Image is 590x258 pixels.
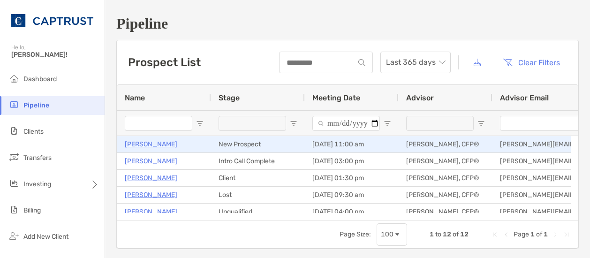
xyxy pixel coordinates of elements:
div: [DATE] 09:30 am [305,187,399,203]
button: Clear Filters [496,52,567,73]
img: transfers icon [8,152,20,163]
img: CAPTRUST Logo [11,4,93,38]
div: Last Page [563,231,570,238]
button: Open Filter Menu [196,120,204,127]
div: Lost [211,187,305,203]
h3: Prospect List [128,56,201,69]
a: [PERSON_NAME] [125,138,177,150]
a: [PERSON_NAME] [125,172,177,184]
span: Last 365 days [386,52,445,73]
span: Billing [23,206,41,214]
img: dashboard icon [8,73,20,84]
div: Intro Call Complete [211,153,305,169]
button: Open Filter Menu [384,120,391,127]
button: Open Filter Menu [290,120,297,127]
div: Client [211,170,305,186]
div: First Page [491,231,499,238]
span: Advisor [406,93,434,102]
span: Name [125,93,145,102]
span: Page [514,230,529,238]
div: [PERSON_NAME], CFP® [399,187,492,203]
img: input icon [358,59,365,66]
span: to [435,230,441,238]
span: 12 [443,230,451,238]
div: [PERSON_NAME], CFP® [399,136,492,152]
input: Name Filter Input [125,116,192,131]
div: Page Size [377,223,407,246]
img: billing icon [8,204,20,215]
span: Pipeline [23,101,49,109]
div: Page Size: [340,230,371,238]
div: 100 [381,230,393,238]
span: [PERSON_NAME]! [11,51,99,59]
span: Advisor Email [500,93,549,102]
button: Open Filter Menu [477,120,485,127]
div: Unqualified [211,204,305,220]
span: Investing [23,180,51,188]
span: of [536,230,542,238]
span: Add New Client [23,233,68,241]
a: [PERSON_NAME] [125,206,177,218]
img: add_new_client icon [8,230,20,242]
span: 1 [544,230,548,238]
img: clients icon [8,125,20,137]
div: Next Page [552,231,559,238]
input: Meeting Date Filter Input [312,116,380,131]
span: 12 [460,230,469,238]
span: of [453,230,459,238]
a: [PERSON_NAME] [125,189,177,201]
div: [DATE] 11:00 am [305,136,399,152]
div: [DATE] 01:30 pm [305,170,399,186]
div: [DATE] 03:00 pm [305,153,399,169]
div: [PERSON_NAME], CFP® [399,204,492,220]
div: New Prospect [211,136,305,152]
span: 1 [530,230,535,238]
span: Stage [219,93,240,102]
span: 1 [430,230,434,238]
div: [DATE] 04:00 pm [305,204,399,220]
span: Dashboard [23,75,57,83]
span: Clients [23,128,44,136]
a: [PERSON_NAME] [125,155,177,167]
h1: Pipeline [116,15,579,32]
div: Previous Page [502,231,510,238]
span: Transfers [23,154,52,162]
div: [PERSON_NAME], CFP® [399,170,492,186]
img: pipeline icon [8,99,20,110]
span: Meeting Date [312,93,360,102]
div: [PERSON_NAME], CFP® [399,153,492,169]
img: investing icon [8,178,20,189]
